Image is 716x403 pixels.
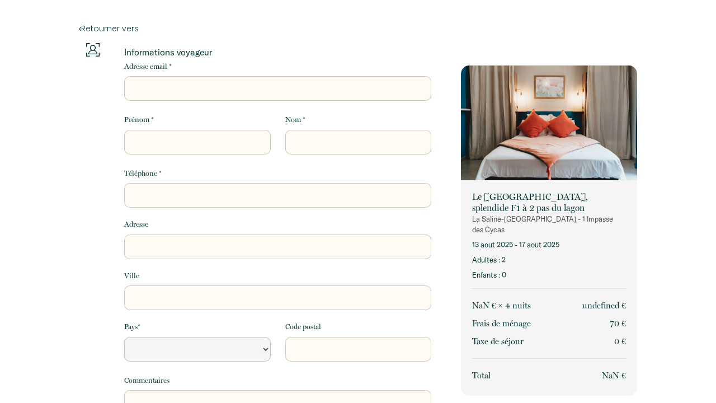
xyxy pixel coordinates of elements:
label: Adresse [124,219,148,230]
p: Enfants : 0 [472,270,626,280]
label: Prénom * [124,114,154,125]
label: Code postal [285,321,321,332]
label: Commentaires [124,375,169,386]
a: Retourner vers [79,22,637,35]
label: Pays [124,321,140,332]
span: Total [472,371,491,381]
p: 0 € [614,335,626,348]
label: Adresse email * [124,61,172,72]
p: Adultes : 2 [472,255,626,265]
p: NaN € × 4 nuit [472,299,531,312]
p: Taxe de séjour [472,335,524,348]
p: 70 € [610,317,626,330]
label: Nom * [285,114,305,125]
p: undefined € [582,299,626,312]
span: s [527,301,531,311]
img: rental-image [461,65,637,183]
p: La Saline-[GEOGRAPHIC_DATA] - 1 Impasse des Cycas [472,214,626,235]
span: NaN € [602,371,626,381]
p: Informations voyageur [124,46,431,58]
select: Default select example [124,337,270,362]
p: Le [GEOGRAPHIC_DATA], splendide F1 à 2 pas du lagon [472,191,626,214]
img: guests-info [86,43,100,57]
label: Téléphone * [124,168,162,179]
p: Frais de ménage [472,317,531,330]
p: 13 août 2025 - 17 août 2025 [472,240,626,250]
label: Ville [124,270,139,282]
